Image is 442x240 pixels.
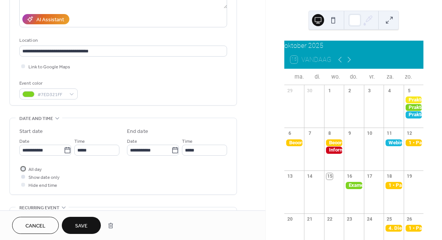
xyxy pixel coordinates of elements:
div: Beoordeling filmopdracht [324,139,344,146]
div: 22 [326,216,333,222]
div: 6 [287,130,293,137]
div: 26 [406,216,412,222]
div: 1 [326,87,333,94]
span: Date [19,137,30,145]
div: Webinar diversen [384,139,403,146]
button: AI Assistant [22,14,69,24]
div: 8 [326,130,333,137]
div: Praktijkdag Level 2 [404,104,423,111]
div: Location [19,36,226,44]
div: Start date [19,128,43,136]
div: vr. [363,69,381,85]
button: Cancel [12,217,59,234]
div: End date [127,128,148,136]
div: 21 [307,216,313,222]
div: 4 [386,87,393,94]
div: 16 [346,173,353,180]
div: Informatieavond opleidingen [324,147,344,153]
span: All day [28,166,42,174]
div: 2 [346,87,353,94]
span: #7ED321FF [38,91,66,99]
div: AI Assistant [36,16,64,24]
div: 18 [386,173,393,180]
div: Event color [19,79,76,87]
div: 14 [307,173,313,180]
div: 12 [406,130,412,137]
div: 1 • Paardentypes (dag 1) [404,139,423,146]
button: Save [62,217,101,234]
div: 15 [326,173,333,180]
div: 25 [386,216,393,222]
div: 3 [366,87,373,94]
div: Beoordeling filmopdracht [284,139,304,146]
div: 30 [307,87,313,94]
div: ma. [290,69,309,85]
div: 5 [406,87,412,94]
div: 1 • Paardentypes (dag 3) [404,225,423,232]
div: Praktijkdag Level 1 [404,96,423,103]
div: 23 [346,216,353,222]
div: do. [345,69,363,85]
div: wo. [326,69,345,85]
div: 29 [287,87,293,94]
div: 19 [406,173,412,180]
div: za. [381,69,399,85]
span: Hide end time [28,182,57,189]
div: di. [309,69,327,85]
div: Examenbeoordeling oplossen problemen met trailerladen [344,182,364,189]
span: Save [75,222,88,230]
div: 10 [366,130,373,137]
span: Recurring event [19,204,60,212]
span: Show date only [28,174,60,182]
div: 11 [386,130,393,137]
div: 20 [287,216,293,222]
span: Cancel [25,222,45,230]
div: 1 • Paardentypes (dag 2) [384,182,403,189]
div: 17 [366,173,373,180]
span: Link to Google Maps [28,63,70,71]
div: 9 [346,130,353,137]
div: 4. Diergeneeskunde (dag 4) [384,225,403,232]
div: 7 [307,130,313,137]
div: zo. [399,69,417,85]
span: Date and time [19,115,53,123]
div: 13 [287,173,293,180]
span: Date [127,137,137,145]
div: oktober 2025 [284,41,423,51]
div: 24 [366,216,373,222]
span: Time [74,137,85,145]
span: Time [182,137,193,145]
div: Praktijkdag Level 3 [404,111,423,118]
